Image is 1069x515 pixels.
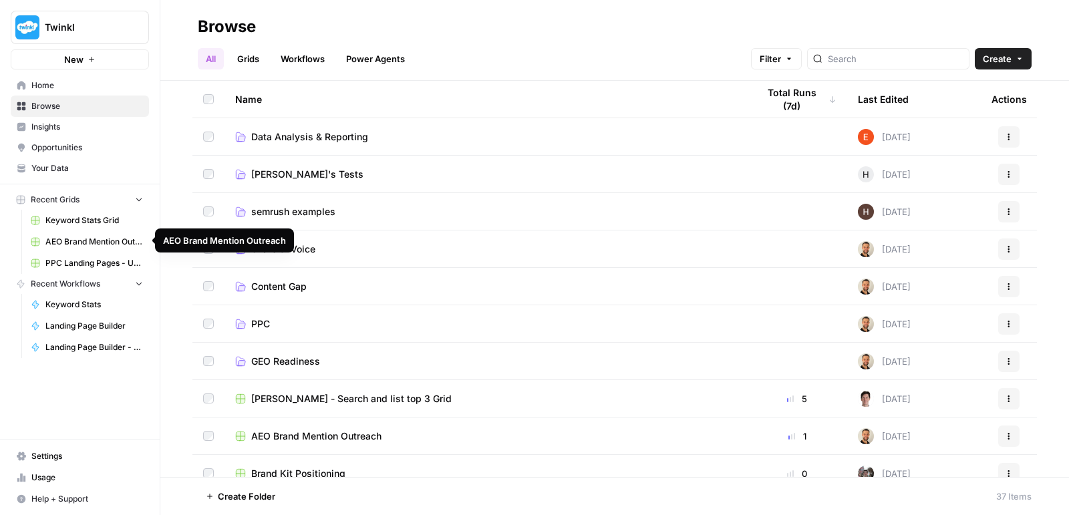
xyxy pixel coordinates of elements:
span: Twinkl [45,21,126,34]
span: Insights [31,121,143,133]
span: H [863,168,869,181]
span: New [64,53,84,66]
div: Last Edited [858,81,909,118]
div: [DATE] [858,466,911,482]
a: Keyword Stats [25,294,149,315]
a: Keyword Stats Grid [25,210,149,231]
div: 5 [758,392,836,405]
a: Power Agents [338,48,413,69]
span: Landing Page Builder [45,320,143,332]
div: [DATE] [858,353,911,369]
div: [DATE] [858,166,911,182]
a: Data Analysis & Reporting [235,130,736,144]
button: Help + Support [11,488,149,510]
span: Settings [31,450,143,462]
img: a2mlt6f1nb2jhzcjxsuraj5rj4vi [858,466,874,482]
span: AEO Brand Mention Outreach [251,430,381,443]
a: Landing Page Builder - Alt 1 [25,337,149,358]
div: AEO Brand Mention Outreach [163,234,286,247]
a: Browse [11,96,149,117]
a: Content Gap [235,280,736,293]
a: Landing Page Builder [25,315,149,337]
span: Recent Grids [31,194,80,206]
span: semrush examples [251,205,335,218]
img: 8y9pl6iujm21he1dbx14kgzmrglr [858,129,874,145]
span: Your Data [31,162,143,174]
div: [DATE] [858,204,911,220]
a: PPC [235,317,736,331]
span: Keyword Stats Grid [45,214,143,226]
a: PPC Landing Pages - US 10 09 25 [25,252,149,274]
span: Landing Page Builder - Alt 1 [45,341,143,353]
span: PPC Landing Pages - US 10 09 25 [45,257,143,269]
a: AEO Brand Mention Outreach [25,231,149,252]
span: Usage [31,472,143,484]
span: Brand Kit Positioning [251,467,345,480]
img: 5fjcwz9j96yb8k4p8fxbxtl1nran [858,391,874,407]
button: New [11,49,149,69]
a: AEO Brand Mention Outreach [235,430,736,443]
button: Recent Workflows [11,274,149,294]
img: 436bim7ufhw3ohwxraeybzubrpb8 [858,204,874,220]
div: [DATE] [858,241,911,257]
span: Browse [31,100,143,112]
div: 1 [758,430,836,443]
a: Grids [229,48,267,69]
button: Create Folder [198,486,283,507]
a: Settings [11,446,149,467]
a: Usage [11,467,149,488]
div: 37 Items [996,490,1032,503]
img: ggqkytmprpadj6gr8422u7b6ymfp [858,428,874,444]
span: Opportunities [31,142,143,154]
div: Browse [198,16,256,37]
button: Create [975,48,1032,69]
div: Total Runs (7d) [758,81,836,118]
img: ggqkytmprpadj6gr8422u7b6ymfp [858,241,874,257]
a: semrush examples [235,205,736,218]
div: [DATE] [858,279,911,295]
img: Twinkl Logo [15,15,39,39]
button: Workspace: Twinkl [11,11,149,44]
a: Opportunities [11,137,149,158]
img: ggqkytmprpadj6gr8422u7b6ymfp [858,316,874,332]
span: [PERSON_NAME]'s Tests [251,168,363,181]
span: Recent Workflows [31,278,100,290]
span: Create [983,52,1012,65]
a: [PERSON_NAME] - Search and list top 3 Grid [235,392,736,405]
div: Actions [991,81,1027,118]
div: 0 [758,467,836,480]
input: Search [828,52,963,65]
span: GEO Readiness [251,355,320,368]
span: Data Analysis & Reporting [251,130,368,144]
div: [DATE] [858,129,911,145]
span: Filter [760,52,781,65]
a: [PERSON_NAME]'s Tests [235,168,736,181]
span: Content Gap [251,280,307,293]
div: [DATE] [858,428,911,444]
a: Workflows [273,48,333,69]
a: GEO Readiness [235,355,736,368]
button: Filter [751,48,802,69]
a: All [198,48,224,69]
span: Help + Support [31,493,143,505]
img: ggqkytmprpadj6gr8422u7b6ymfp [858,353,874,369]
button: Recent Grids [11,190,149,210]
span: Keyword Stats [45,299,143,311]
span: Home [31,79,143,92]
span: AEO Brand Mention Outreach [45,236,143,248]
span: Create Folder [218,490,275,503]
span: PPC [251,317,270,331]
div: Name [235,81,736,118]
a: Home [11,75,149,96]
img: ggqkytmprpadj6gr8422u7b6ymfp [858,279,874,295]
span: [PERSON_NAME] - Search and list top 3 Grid [251,392,452,405]
a: Brand Kit Positioning [235,467,736,480]
div: [DATE] [858,391,911,407]
a: Your Data [11,158,149,179]
a: Insights [11,116,149,138]
div: [DATE] [858,316,911,332]
a: Share of Voice [235,242,736,256]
